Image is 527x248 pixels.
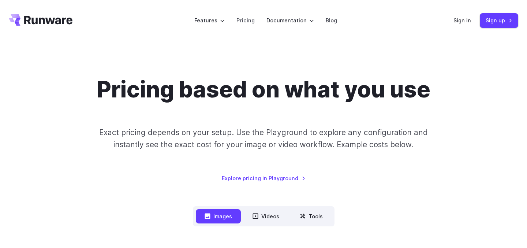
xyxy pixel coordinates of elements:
a: Sign up [480,13,518,27]
a: Pricing [236,16,255,25]
button: Videos [244,209,288,223]
a: Blog [326,16,337,25]
label: Documentation [266,16,314,25]
button: Tools [291,209,332,223]
a: Sign in [453,16,471,25]
p: Exact pricing depends on your setup. Use the Playground to explore any configuration and instantl... [85,126,442,151]
label: Features [194,16,225,25]
button: Images [196,209,241,223]
a: Explore pricing in Playground [222,174,306,182]
h1: Pricing based on what you use [97,76,430,103]
a: Go to / [9,14,72,26]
